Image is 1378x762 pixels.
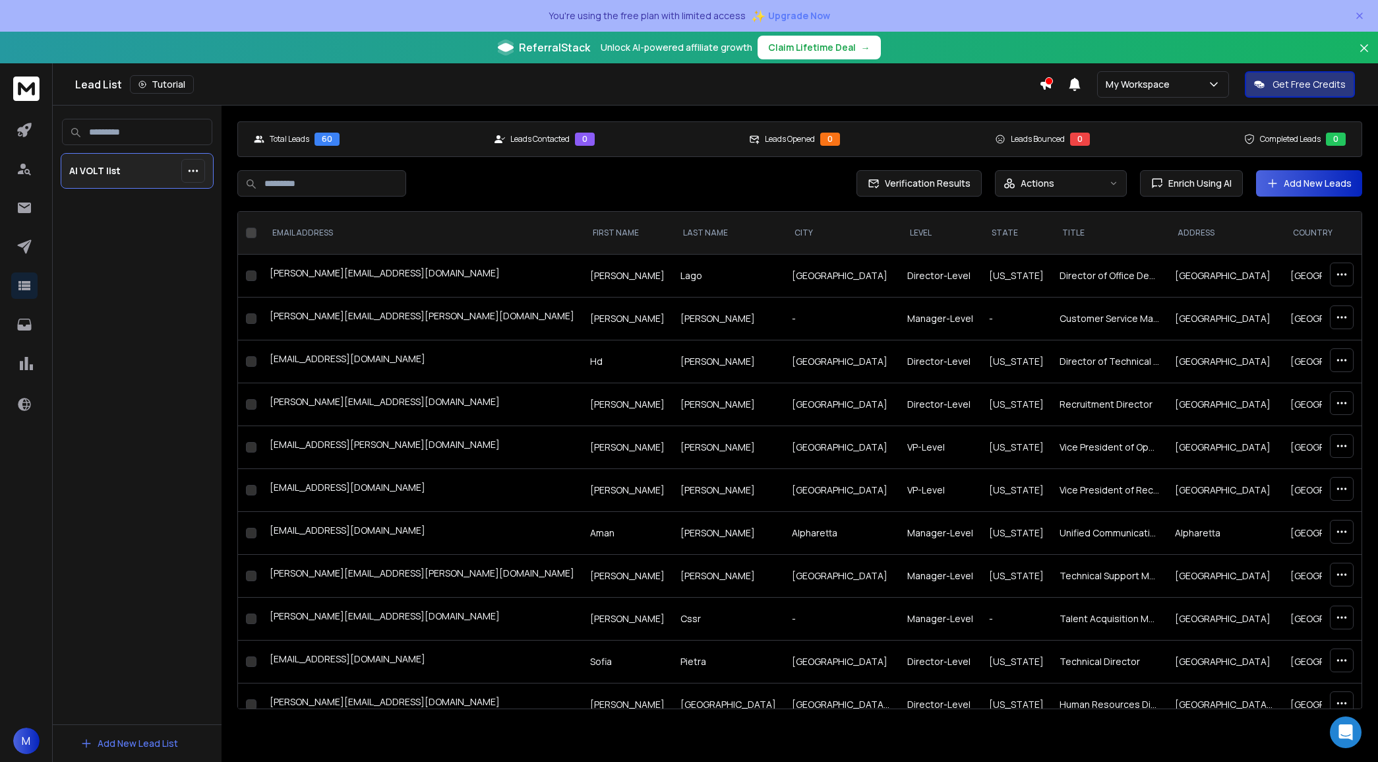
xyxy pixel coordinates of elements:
[1052,469,1167,512] td: Vice President of Recruitment
[13,728,40,754] button: M
[861,41,870,54] span: →
[784,555,899,598] td: [GEOGRAPHIC_DATA]
[673,641,784,683] td: Pietra
[784,212,899,255] th: city
[784,683,899,726] td: [GEOGRAPHIC_DATA][PERSON_NAME]
[582,383,673,426] td: [PERSON_NAME]
[765,134,815,144] p: Leads Opened
[1167,212,1282,255] th: address
[673,212,784,255] th: LAST NAME
[1167,469,1282,512] td: [GEOGRAPHIC_DATA]
[899,683,981,726] td: Director-Level
[1163,177,1232,190] span: Enrich Using AI
[582,641,673,683] td: Sofia
[270,567,574,585] div: [PERSON_NAME][EMAIL_ADDRESS][PERSON_NAME][DOMAIN_NAME]
[1167,641,1282,683] td: [GEOGRAPHIC_DATA]
[981,383,1052,426] td: [US_STATE]
[582,426,673,469] td: [PERSON_NAME]
[1260,134,1321,144] p: Completed Leads
[582,298,673,340] td: [PERSON_NAME]
[270,481,574,499] div: [EMAIL_ADDRESS][DOMAIN_NAME]
[981,598,1052,641] td: -
[673,255,784,298] td: Lago
[673,340,784,383] td: [PERSON_NAME]
[270,695,574,714] div: [PERSON_NAME][EMAIL_ADDRESS][DOMAIN_NAME]
[899,469,981,512] td: VP-Level
[899,255,981,298] td: Director-Level
[1167,298,1282,340] td: [GEOGRAPHIC_DATA]
[582,555,673,598] td: [PERSON_NAME]
[1052,255,1167,298] td: Director of Office Development, Construction and Facilities
[981,469,1052,512] td: [US_STATE]
[784,426,899,469] td: [GEOGRAPHIC_DATA]
[1140,170,1243,197] button: Enrich Using AI
[1052,426,1167,469] td: Vice President of Operations
[130,75,194,94] button: Tutorial
[510,134,570,144] p: Leads Contacted
[673,683,784,726] td: [GEOGRAPHIC_DATA]
[981,298,1052,340] td: -
[1256,170,1362,197] button: Add New Leads
[582,212,673,255] th: FIRST NAME
[673,383,784,426] td: [PERSON_NAME]
[1167,255,1282,298] td: [GEOGRAPHIC_DATA]
[1052,383,1167,426] td: Recruitment Director
[1167,683,1282,726] td: [GEOGRAPHIC_DATA][PERSON_NAME]
[270,267,574,285] div: [PERSON_NAME][EMAIL_ADDRESS][DOMAIN_NAME]
[981,212,1052,255] th: state
[899,426,981,469] td: VP-Level
[1167,598,1282,641] td: [GEOGRAPHIC_DATA]
[1052,555,1167,598] td: Technical Support Manager
[673,298,784,340] td: [PERSON_NAME]
[880,177,971,190] span: Verification Results
[270,652,574,671] div: [EMAIL_ADDRESS][DOMAIN_NAME]
[784,641,899,683] td: [GEOGRAPHIC_DATA]
[1052,212,1167,255] th: title
[899,512,981,555] td: Manager-Level
[575,133,595,146] div: 0
[751,7,765,25] span: ✨
[1330,716,1362,748] div: Open Intercom Messenger
[549,9,746,22] p: You're using the free plan with limited access
[69,164,121,177] p: AI VOLT list
[582,255,673,298] td: [PERSON_NAME]
[1167,512,1282,555] td: Alpharetta
[981,340,1052,383] td: [US_STATE]
[899,598,981,641] td: Manager-Level
[899,340,981,383] td: Director-Level
[981,641,1052,683] td: [US_STATE]
[1052,340,1167,383] td: Director of Technical Program Management, Walmart+
[981,683,1052,726] td: [US_STATE]
[1167,340,1282,383] td: [GEOGRAPHIC_DATA]
[751,3,830,29] button: ✨Upgrade Now
[1273,78,1346,91] p: Get Free Credits
[981,512,1052,555] td: [US_STATE]
[1245,71,1355,98] button: Get Free Credits
[673,426,784,469] td: [PERSON_NAME]
[75,75,1039,94] div: Lead List
[262,212,582,255] th: EMAIL ADDRESS
[1167,426,1282,469] td: [GEOGRAPHIC_DATA]
[70,730,189,757] button: Add New Lead List
[768,9,830,22] span: Upgrade Now
[981,426,1052,469] td: [US_STATE]
[784,340,899,383] td: [GEOGRAPHIC_DATA]
[270,309,574,328] div: [PERSON_NAME][EMAIL_ADDRESS][PERSON_NAME][DOMAIN_NAME]
[270,134,309,144] p: Total Leads
[582,340,673,383] td: Hd
[673,512,784,555] td: [PERSON_NAME]
[784,383,899,426] td: [GEOGRAPHIC_DATA]
[315,133,340,146] div: 60
[1356,40,1373,71] button: Close banner
[1052,512,1167,555] td: Unified Communication Engineering Manager
[1052,598,1167,641] td: Talent Acquisition Manager| Recruiting | People | Global Tech - Software Engineering
[784,469,899,512] td: [GEOGRAPHIC_DATA]
[582,598,673,641] td: [PERSON_NAME]
[601,41,752,54] p: Unlock AI-powered affiliate growth
[856,170,982,197] button: Verification Results
[1021,177,1054,190] p: Actions
[673,598,784,641] td: Cssr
